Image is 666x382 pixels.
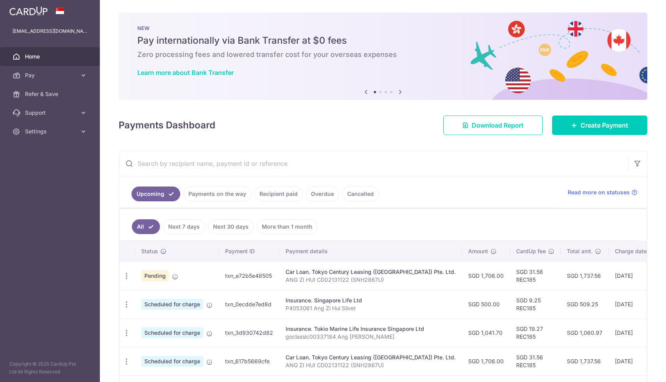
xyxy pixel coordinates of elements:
h5: Pay internationally via Bank Transfer at $0 fees [137,34,629,47]
td: [DATE] [609,290,662,318]
td: [DATE] [609,347,662,375]
p: goclassic00337184 Ang [PERSON_NAME] [286,333,456,341]
a: Next 30 days [208,219,254,234]
a: Overdue [306,187,339,201]
td: SGD 1,041.70 [462,318,510,347]
span: Home [25,53,76,60]
td: SGD 1,706.00 [462,261,510,290]
td: SGD 1,706.00 [462,347,510,375]
td: SGD 1,060.97 [561,318,609,347]
span: Refer & Save [25,90,76,98]
div: Car Loan. Tokyo Century Leasing ([GEOGRAPHIC_DATA]) Pte. Ltd. [286,268,456,276]
div: Insurance. Tokio Marine Life Insurance Singapore Ltd [286,325,456,333]
span: Support [25,109,76,117]
td: SGD 1,737.56 [561,347,609,375]
span: Scheduled for charge [141,327,203,338]
a: Cancelled [342,187,379,201]
span: Scheduled for charge [141,356,203,367]
td: SGD 31.56 REC185 [510,261,561,290]
th: Payment details [279,241,462,261]
td: SGD 500.00 [462,290,510,318]
h6: Zero processing fees and lowered transfer cost for your overseas expenses [137,50,629,59]
td: SGD 19.27 REC185 [510,318,561,347]
p: [EMAIL_ADDRESS][DOMAIN_NAME] [12,27,87,35]
span: Charge date [615,247,647,255]
span: Pay [25,71,76,79]
img: CardUp [9,6,48,16]
p: ANG ZI HUI CD02131122 (SNH2867U) [286,361,456,369]
img: Bank transfer banner [119,12,647,100]
td: txn_3d930742d82 [219,318,279,347]
td: SGD 9.25 REC185 [510,290,561,318]
a: Download Report [443,115,543,135]
a: All [132,219,160,234]
a: Payments on the way [183,187,251,201]
div: Insurance. Singapore Life Ltd [286,297,456,304]
a: Recipient paid [254,187,303,201]
iframe: Opens a widget where you can find more information [616,359,658,378]
span: Amount [468,247,488,255]
span: Download Report [472,121,524,130]
td: [DATE] [609,318,662,347]
th: Payment ID [219,241,279,261]
span: Create Payment [581,121,628,130]
a: More than 1 month [257,219,318,234]
a: Learn more about Bank Transfer [137,69,234,76]
td: txn_e72b5e48505 [219,261,279,290]
a: Read more on statuses [568,188,638,196]
input: Search by recipient name, payment id or reference [119,151,628,176]
span: Status [141,247,158,255]
div: Car Loan. Tokyo Century Leasing ([GEOGRAPHIC_DATA]) Pte. Ltd. [286,354,456,361]
td: [DATE] [609,261,662,290]
span: Pending [141,270,169,281]
a: Upcoming [131,187,180,201]
a: Next 7 days [163,219,205,234]
td: txn_0ecdde7ed8d [219,290,279,318]
td: SGD 509.25 [561,290,609,318]
td: SGD 1,737.56 [561,261,609,290]
td: txn_617b5669cfe [219,347,279,375]
p: NEW [137,25,629,31]
span: Total amt. [567,247,593,255]
h4: Payments Dashboard [119,118,215,132]
span: Scheduled for charge [141,299,203,310]
span: Settings [25,128,76,135]
td: SGD 31.56 REC185 [510,347,561,375]
p: P4053061 Ang Zi Hui Silver [286,304,456,312]
a: Create Payment [552,115,647,135]
p: ANG ZI HUI CD02131122 (SNH2867U) [286,276,456,284]
span: Read more on statuses [568,188,630,196]
span: CardUp fee [516,247,546,255]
